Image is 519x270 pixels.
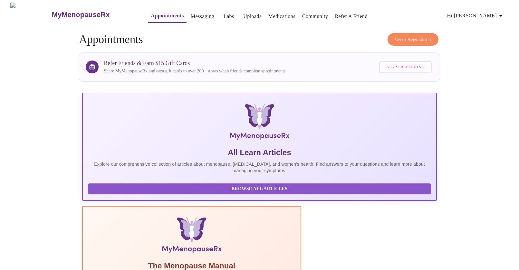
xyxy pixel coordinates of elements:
h4: Appointments [79,33,440,46]
button: Labs [218,10,239,23]
a: Uploads [243,12,262,21]
a: Browse All Articles [88,186,433,191]
button: Browse All Articles [88,183,431,195]
a: Appointments [151,11,184,20]
a: Labs [224,12,234,21]
img: MyMenopauseRx Logo [10,3,51,27]
a: Community [302,12,328,21]
span: Create Appointment [395,36,431,43]
a: MyMenopauseRx [51,4,135,26]
a: Messaging [191,12,214,21]
span: Start Referring [386,63,424,71]
h5: All Learn Articles [88,147,431,158]
button: Refer a Friend [332,10,370,23]
h3: Refer Friends & Earn $15 Gift Cards [104,60,285,67]
button: Medications [266,10,298,23]
button: Community [300,10,331,23]
img: Menopause Manual [121,217,262,256]
img: MyMenopauseRx Logo [141,104,378,142]
p: Explore our comprehensive collection of articles about menopause, [MEDICAL_DATA], and women's hea... [88,161,431,174]
h3: MyMenopauseRx [52,11,110,19]
button: Appointments [148,9,186,23]
p: Share MyMenopauseRx and earn gift cards to over 200+ stores when friends complete appointments [104,68,285,74]
a: Medications [268,12,295,21]
button: Uploads [241,10,264,23]
span: Browse All Articles [94,185,425,193]
a: Start Referring [378,58,433,76]
button: Hi [PERSON_NAME] [445,9,507,22]
span: Hi [PERSON_NAME] [447,11,505,20]
button: Messaging [188,10,217,23]
a: Refer a Friend [335,12,368,21]
button: Start Referring [379,61,431,73]
button: Create Appointment [388,33,438,46]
